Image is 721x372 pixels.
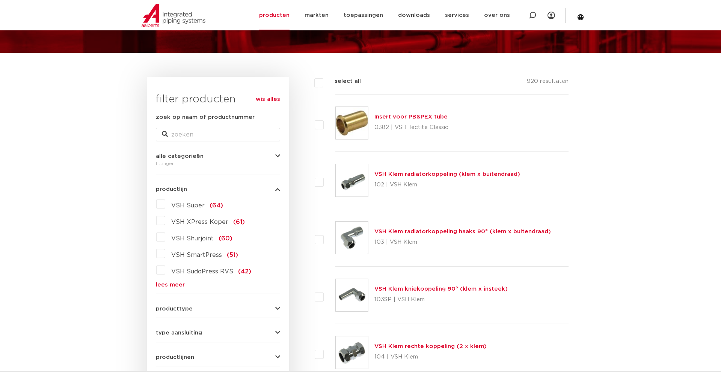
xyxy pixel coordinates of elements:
p: 103 | VSH Klem [374,236,551,248]
span: VSH SudoPress RVS [171,268,233,274]
span: VSH SmartPress [171,252,222,258]
p: 920 resultaten [527,77,569,88]
img: Thumbnail for Insert voor PB&PEX tube [336,107,368,139]
label: select all [323,77,361,86]
a: Insert voor PB&PEX tube [374,114,448,120]
button: producttype [156,306,280,312]
button: type aansluiting [156,330,280,336]
span: VSH XPress Koper [171,219,228,225]
label: zoek op naam of productnummer [156,113,255,122]
span: producttype [156,306,193,312]
a: VSH Klem radiatorkoppeling haaks 90° (klem x buitendraad) [374,229,551,234]
span: (64) [210,202,223,208]
h3: filter producten [156,92,280,107]
span: (51) [227,252,238,258]
img: Thumbnail for VSH Klem kniekoppeling 90° (klem x insteek) [336,279,368,311]
input: zoeken [156,128,280,141]
span: (42) [238,268,251,274]
button: alle categorieën [156,153,280,159]
p: 103SP | VSH Klem [374,294,508,306]
img: Thumbnail for VSH Klem radiatorkoppeling haaks 90° (klem x buitendraad) [336,222,368,254]
span: productlijnen [156,354,194,360]
span: alle categorieën [156,153,204,159]
span: VSH Shurjoint [171,235,214,241]
p: 102 | VSH Klem [374,179,520,191]
button: productlijn [156,186,280,192]
a: wis alles [256,95,280,104]
p: 104 | VSH Klem [374,351,487,363]
span: (60) [219,235,232,241]
span: (61) [233,219,245,225]
a: VSH Klem kniekoppeling 90° (klem x insteek) [374,286,508,292]
div: fittingen [156,159,280,168]
img: Thumbnail for VSH Klem radiatorkoppeling (klem x buitendraad) [336,164,368,196]
span: productlijn [156,186,187,192]
img: Thumbnail for VSH Klem rechte koppeling (2 x klem) [336,336,368,369]
button: productlijnen [156,354,280,360]
span: VSH Super [171,202,205,208]
a: VSH Klem rechte koppeling (2 x klem) [374,343,487,349]
span: type aansluiting [156,330,202,336]
p: 0382 | VSH Tectite Classic [374,121,448,133]
a: lees meer [156,282,280,288]
a: VSH Klem radiatorkoppeling (klem x buitendraad) [374,171,520,177]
